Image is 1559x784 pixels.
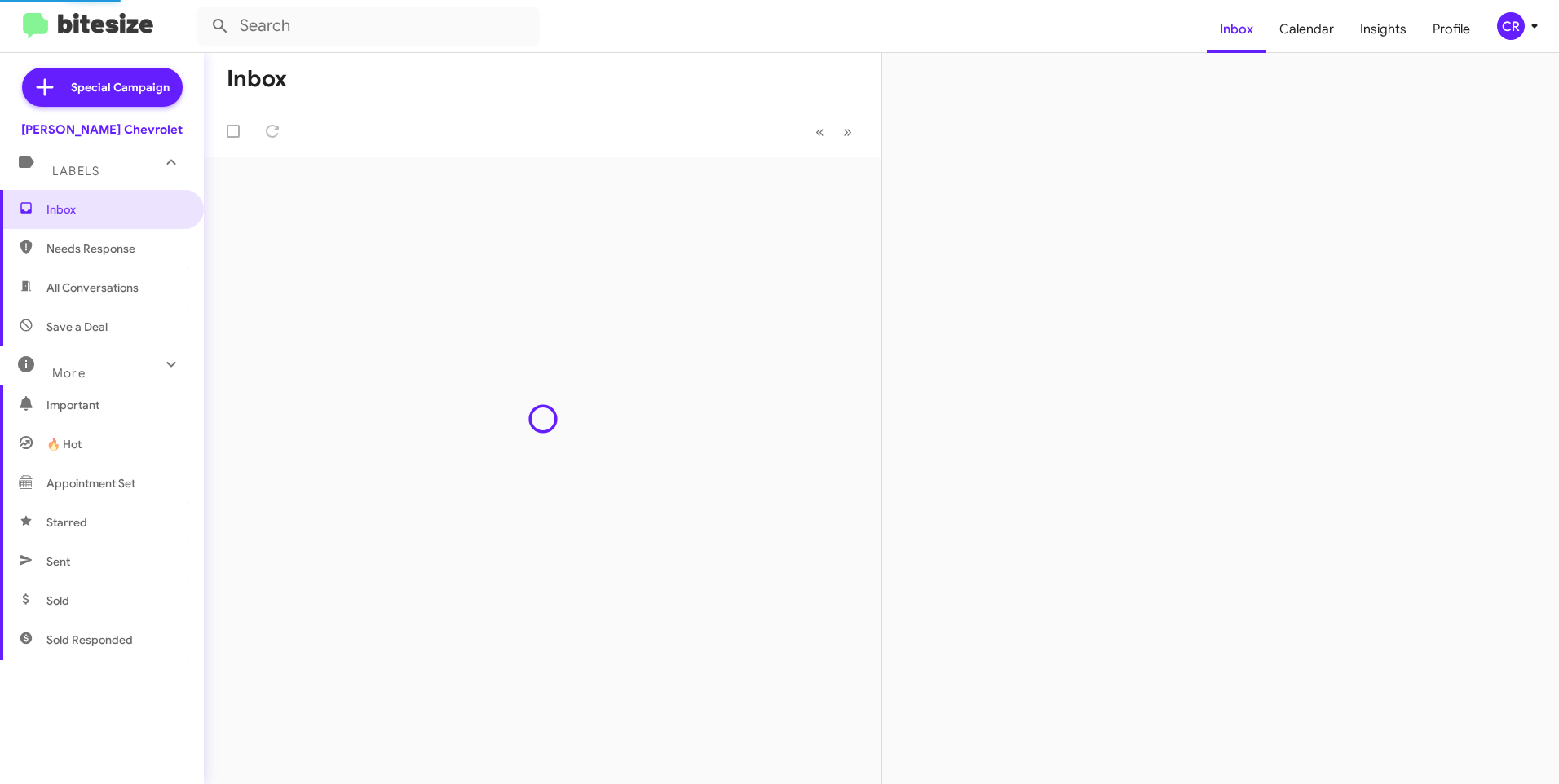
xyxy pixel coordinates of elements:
[46,475,135,491] span: Appointment Set
[197,7,540,46] input: Search
[22,68,183,107] a: Special Campaign
[815,121,824,142] span: «
[843,121,852,142] span: »
[46,240,185,257] span: Needs Response
[1483,12,1541,40] button: CR
[46,280,139,296] span: All Conversations
[46,592,69,609] span: Sold
[21,121,183,138] div: [PERSON_NAME] Chevrolet
[46,319,108,335] span: Save a Deal
[1207,6,1266,53] a: Inbox
[1420,6,1483,53] a: Profile
[46,397,185,413] span: Important
[1497,12,1525,40] div: CR
[46,514,87,531] span: Starred
[806,115,862,148] nav: Page navigation example
[46,201,185,218] span: Inbox
[71,79,170,95] span: Special Campaign
[1347,6,1420,53] a: Insights
[52,366,86,381] span: More
[46,632,133,648] span: Sold Responded
[227,66,287,92] h1: Inbox
[46,553,70,570] span: Sent
[52,164,99,178] span: Labels
[833,115,862,148] button: Next
[46,436,82,452] span: 🔥 Hot
[1266,6,1347,53] a: Calendar
[806,115,834,148] button: Previous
